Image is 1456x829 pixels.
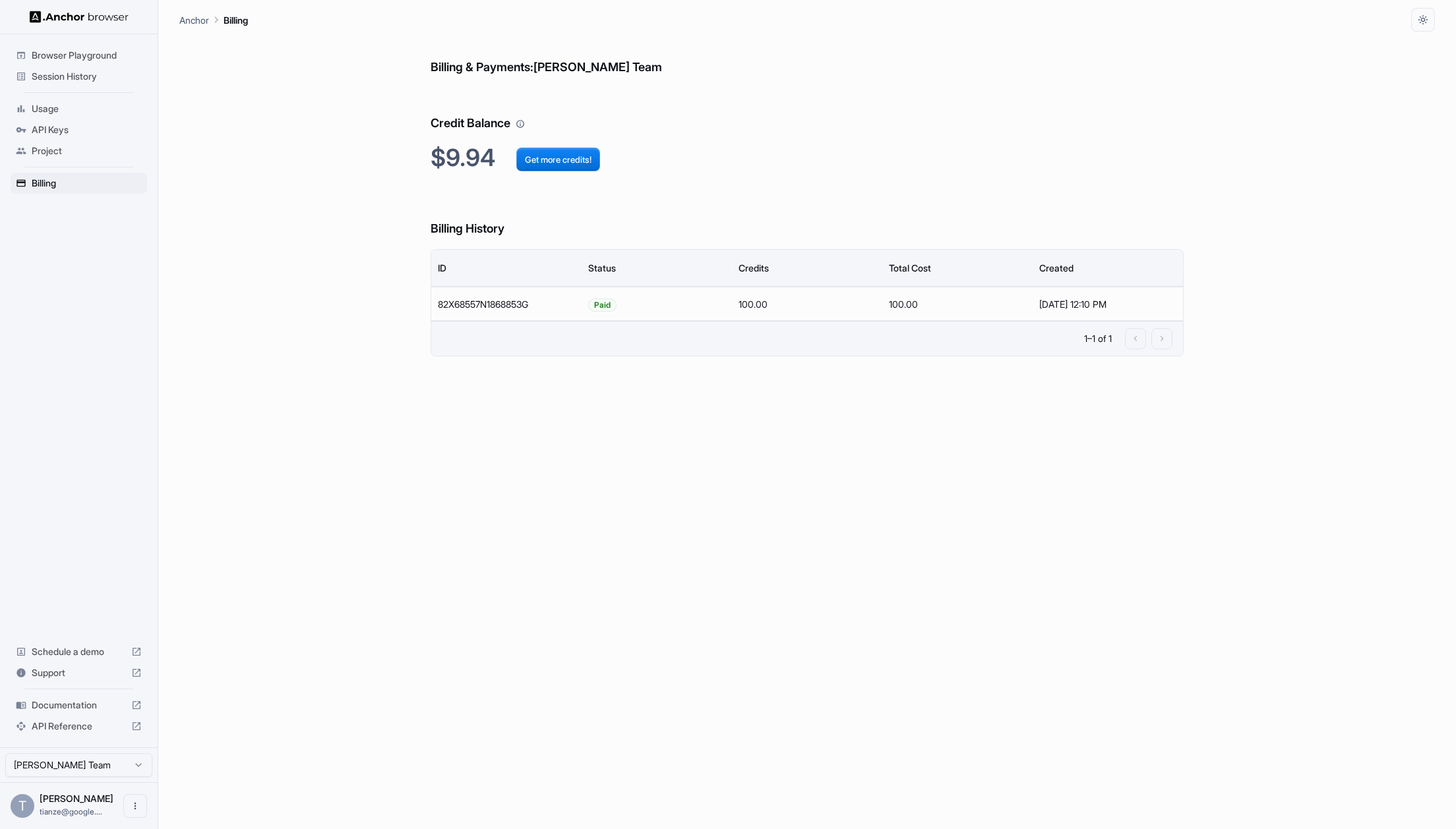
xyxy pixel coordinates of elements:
h6: Billing History [431,193,1184,239]
div: 82X68557N1868853G [431,287,582,321]
div: Total Cost [889,262,931,273]
div: Usage [11,98,147,119]
span: tianze@google.com [40,807,102,816]
div: Browser Playground [11,45,147,66]
div: Documentation [11,695,147,716]
div: Session History [11,66,147,87]
div: Billing [11,173,147,194]
img: Anchor Logo [30,11,129,23]
div: API Keys [11,119,147,140]
div: Project [11,140,147,161]
div: Created [1039,262,1074,273]
div: 100.00 [882,287,1033,321]
span: API Reference [32,720,126,733]
span: Usage [32,102,142,115]
span: Paid [589,288,616,322]
div: Support [11,662,147,683]
svg: Your credit balance will be consumed as you use the API. Visit the usage page to view a breakdown... [516,119,525,129]
span: API Keys [32,123,142,136]
div: 100.00 [732,287,882,321]
div: API Reference [11,716,147,737]
div: Schedule a demo [11,641,147,662]
div: Status [588,262,616,273]
p: Anchor [179,13,209,27]
div: ID [438,262,446,273]
div: [DATE] 12:10 PM [1039,287,1176,321]
span: Schedule a demo [32,645,126,658]
div: Credits [739,262,769,273]
button: Open menu [123,794,147,818]
span: Session History [32,70,142,83]
p: 1–1 of 1 [1084,332,1112,345]
span: Billing [32,177,142,190]
h6: Credit Balance [431,88,1184,133]
span: Documentation [32,699,126,712]
h6: Billing & Payments: [PERSON_NAME] Team [431,32,1184,77]
span: Support [32,666,126,679]
h2: $9.94 [431,144,1184,172]
div: T [11,794,34,818]
span: Tianze Shi [40,793,113,804]
p: Billing [224,13,248,27]
nav: breadcrumb [179,13,248,27]
span: Project [32,144,142,157]
span: Browser Playground [32,49,142,62]
button: Get more credits! [516,148,600,171]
